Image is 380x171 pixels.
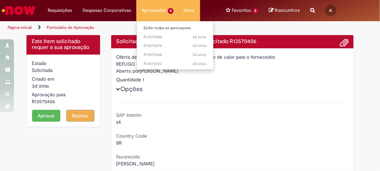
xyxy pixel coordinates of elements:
a: Aberto R13570348 : [137,51,213,59]
img: ServiceNow [1,3,37,17]
label: Estado [32,60,46,67]
span: 2 [253,8,259,14]
span: R13570348 [144,52,206,58]
time: 26/09/2025 16:20:50 [192,52,206,57]
a: Formulário de Aprovação [47,25,94,30]
span: BR [116,140,122,146]
span: Requisições [48,7,72,14]
span: Aprovações [142,7,166,14]
span: Despesas Corporativas [83,7,131,14]
div: [PERSON_NAME] [116,67,349,76]
span: R13570333 [144,61,206,67]
span: s4 [116,119,121,125]
span: Favoritos [232,7,251,14]
time: 26/09/2025 16:23:49 [32,83,49,89]
time: 26/09/2025 16:19:44 [192,61,206,66]
label: Aberto por [116,67,140,74]
span: 3d atrás [192,52,206,57]
div: REFUGO - EMPURRADA Cobrança Ago/2025 [116,60,349,67]
span: 3d atrás [192,43,206,48]
span: 3d atrás [32,83,49,89]
button: Aprovar [32,110,60,122]
span: 3d atrás [192,34,206,40]
a: Aberto R13570406 : [137,33,213,41]
label: Aprovação para [32,91,66,98]
label: Criado em [32,75,54,82]
ul: Aprovações [136,21,214,70]
a: Página inicial [8,25,32,30]
span: [PERSON_NAME] [116,161,155,167]
span: 3d atrás [192,61,206,66]
span: JL [329,8,333,13]
h4: Solicitação de aprovação para Item solicitado R13570406 [116,39,349,45]
a: Aberto R13570333 : [137,60,213,68]
span: 4 [168,8,174,14]
div: Oferta destinada para Abatimento/Devolução de valor para o fornecedor. [116,54,349,60]
h4: Este Item solicitado requer a sua aprovação [32,39,95,51]
span: More [184,7,195,14]
button: Rejeitar [66,110,94,122]
div: Quantidade 1 [116,76,349,83]
span: Rascunhos [275,7,300,14]
ul: Trilhas de página [5,21,216,34]
span: R13570406 [144,34,206,40]
b: SAP Interim [116,112,142,118]
a: Exibir todas as aprovações [137,24,213,32]
span: R13570374 [144,43,206,49]
a: No momento, sua lista de rascunhos tem 0 Itens [269,7,300,14]
b: Favorecido [116,154,140,160]
div: 26/09/2025 16:23:49 [32,82,95,89]
div: Solicitada [32,67,95,74]
a: Aberto R13570374 : [137,42,213,50]
div: R13570406 [32,98,95,105]
time: 26/09/2025 16:21:14 [192,43,206,48]
time: 26/09/2025 16:23:49 [192,34,206,40]
b: Country Code [116,133,147,139]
